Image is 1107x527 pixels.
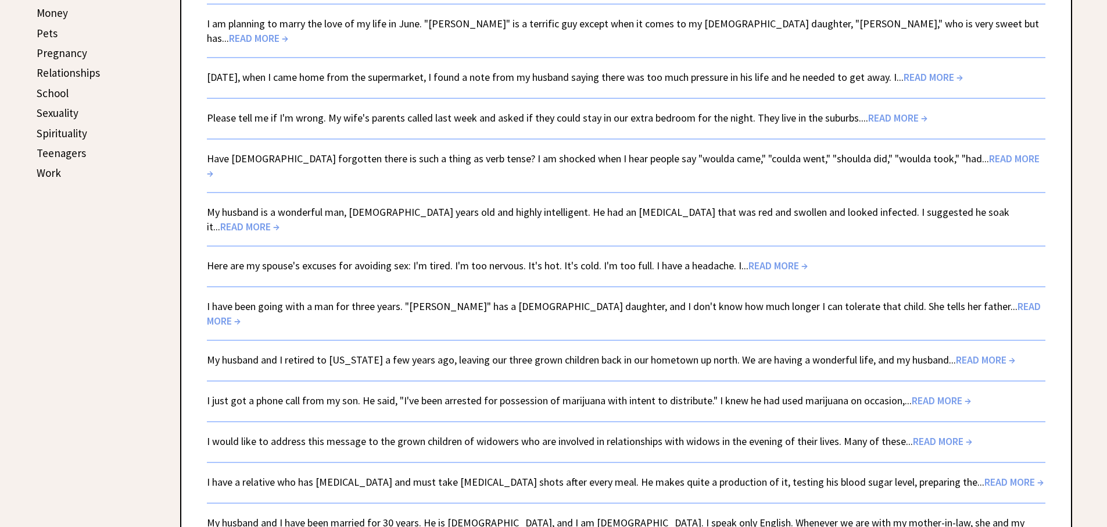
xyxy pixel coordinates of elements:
a: I have been going with a man for three years. "[PERSON_NAME]" has a [DEMOGRAPHIC_DATA] daughter, ... [207,300,1041,327]
a: Have [DEMOGRAPHIC_DATA] forgotten there is such a thing as verb tense? I am shocked when I hear p... [207,152,1040,180]
a: I would like to address this message to the grown children of widowers who are involved in relati... [207,435,972,448]
a: I have a relative who has [MEDICAL_DATA] and must take [MEDICAL_DATA] shots after every meal. He ... [207,475,1044,489]
a: Pets [37,26,58,40]
span: READ MORE → [229,31,288,45]
a: Sexuality [37,106,78,120]
a: I just got a phone call from my son. He said, "I've been arrested for possession of marijuana wit... [207,394,971,407]
a: My husband is a wonderful man, [DEMOGRAPHIC_DATA] years old and highly intelligent. He had an [ME... [207,205,1009,233]
span: READ MORE → [868,111,927,124]
a: Please tell me if I'm wrong. My wife's parents called last week and asked if they could stay in o... [207,111,927,124]
span: READ MORE → [748,259,808,272]
a: Relationships [37,66,100,80]
span: READ MORE → [904,70,963,84]
span: READ MORE → [984,475,1044,489]
a: Spirituality [37,126,87,140]
a: [DATE], when I came home from the supermarket, I found a note from my husband saying there was to... [207,70,963,84]
a: Work [37,166,61,180]
a: School [37,86,69,100]
a: Pregnancy [37,46,87,60]
a: Money [37,6,68,20]
span: READ MORE → [912,394,971,407]
span: READ MORE → [913,435,972,448]
a: My husband and I retired to [US_STATE] a few years ago, leaving our three grown children back in ... [207,353,1015,366]
a: Here are my spouse's excuses for avoiding sex: I'm tired. I'm too nervous. It's hot. It's cold. I... [207,259,808,272]
a: Teenagers [37,146,86,160]
span: READ MORE → [220,220,280,233]
span: READ MORE → [956,353,1015,366]
a: I am planning to marry the love of my life in June. "[PERSON_NAME]" is a terrific guy except when... [207,17,1039,45]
